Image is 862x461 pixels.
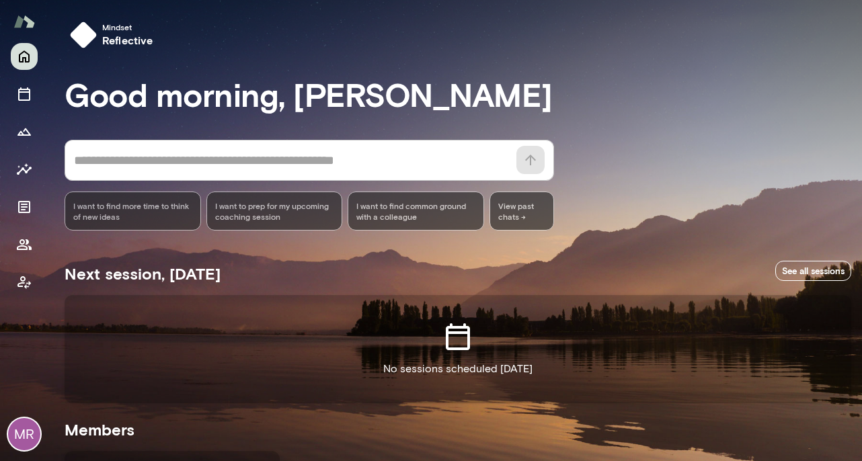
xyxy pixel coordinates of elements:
span: I want to prep for my upcoming coaching session [215,200,334,222]
span: I want to find more time to think of new ideas [73,200,192,222]
button: Home [11,43,38,70]
span: View past chats -> [489,192,554,230]
span: I want to find common ground with a colleague [356,200,475,222]
button: Sessions [11,81,38,108]
h3: Good morning, [PERSON_NAME] [65,75,851,113]
button: Insights [11,156,38,183]
img: Mento [13,9,35,34]
div: I want to find common ground with a colleague [348,192,484,230]
button: Client app [11,269,38,296]
p: No sessions scheduled [DATE] [383,361,533,377]
h6: reflective [102,32,153,48]
button: Mindsetreflective [65,16,164,54]
span: Mindset [102,22,153,32]
button: Documents [11,194,38,220]
a: See all sessions [775,261,851,282]
button: Growth Plan [11,118,38,145]
button: Members [11,231,38,258]
div: I want to prep for my upcoming coaching session [206,192,343,230]
div: MR [8,418,40,450]
div: I want to find more time to think of new ideas [65,192,201,230]
img: mindset [70,22,97,48]
h5: Members [65,419,851,440]
h5: Next session, [DATE] [65,263,221,284]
